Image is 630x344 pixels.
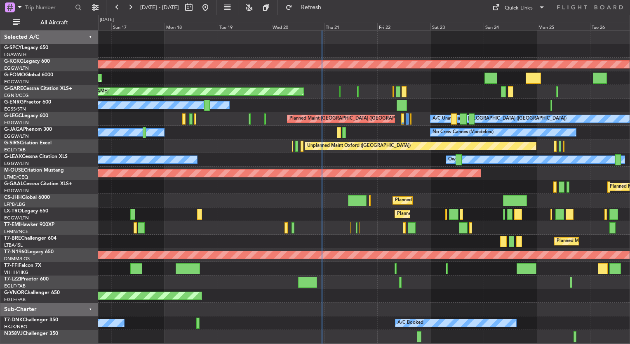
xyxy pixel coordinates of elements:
[4,141,52,146] a: G-SIRSCitation Excel
[4,86,23,91] span: G-GARE
[140,4,179,11] span: [DATE] - [DATE]
[4,160,29,167] a: EGGW/LTN
[4,120,29,126] a: EGGW/LTN
[4,59,24,64] span: G-KGKG
[25,1,73,14] input: Trip Number
[433,126,494,139] div: No Crew Cannes (Mandelieu)
[4,73,53,78] a: G-FOMOGlobal 6000
[4,168,64,173] a: M-OUSECitation Mustang
[4,113,22,118] span: G-LEGC
[4,79,29,85] a: EGGW/LTN
[289,113,419,125] div: Planned Maint [GEOGRAPHIC_DATA] ([GEOGRAPHIC_DATA])
[4,297,26,303] a: EGLF/FAB
[4,174,28,180] a: LFMD/CEQ
[4,283,26,289] a: EGLF/FAB
[4,318,23,323] span: T7-DNK
[4,154,22,159] span: G-LEAX
[4,263,19,268] span: T7-FFI
[21,20,87,26] span: All Aircraft
[4,277,21,282] span: T7-LZZI
[4,127,23,132] span: G-JAGA
[4,181,23,186] span: G-GAAL
[4,250,54,254] a: T7-N1960Legacy 650
[4,242,23,248] a: LTBA/ISL
[100,16,114,24] div: [DATE]
[4,331,23,336] span: N358VJ
[218,23,271,30] div: Tue 19
[4,45,22,50] span: G-SPCY
[4,229,28,235] a: LFMN/NCE
[4,331,58,336] a: N358VJChallenger 350
[4,106,26,112] a: EGSS/STN
[4,65,29,71] a: EGGW/LTN
[4,188,29,194] a: EGGW/LTN
[4,263,41,268] a: T7-FFIFalcon 7X
[9,16,89,29] button: All Aircraft
[307,140,411,152] div: Unplanned Maint Oxford ([GEOGRAPHIC_DATA])
[4,45,48,50] a: G-SPCYLegacy 650
[4,181,72,186] a: G-GAALCessna Citation XLS+
[4,209,48,214] a: LX-TROLegacy 650
[271,23,324,30] div: Wed 20
[4,195,50,200] a: CS-JHHGlobal 6000
[165,23,218,30] div: Mon 18
[282,1,331,14] button: Refresh
[4,86,72,91] a: G-GARECessna Citation XLS+
[484,23,537,30] div: Sun 24
[377,23,430,30] div: Fri 22
[4,209,22,214] span: LX-TRO
[324,23,377,30] div: Thu 21
[397,317,423,329] div: A/C Booked
[4,324,27,330] a: HKJK/NBO
[4,154,68,159] a: G-LEAXCessna Citation XLS
[4,256,30,262] a: DNMM/LOS
[448,153,462,166] div: Owner
[4,141,20,146] span: G-SIRS
[4,73,25,78] span: G-FOMO
[4,168,24,173] span: M-OUSE
[4,59,50,64] a: G-KGKGLegacy 600
[488,1,549,14] button: Quick Links
[4,100,24,105] span: G-ENRG
[4,236,56,241] a: T7-BREChallenger 604
[4,100,51,105] a: G-ENRGPraetor 600
[4,52,26,58] a: LGAV/ATH
[4,201,26,207] a: LFPB/LBG
[537,23,590,30] div: Mon 25
[4,133,29,139] a: EGGW/LTN
[4,250,27,254] span: T7-N1960
[4,215,29,221] a: EGGW/LTN
[4,127,52,132] a: G-JAGAPhenom 300
[4,277,49,282] a: T7-LZZIPraetor 600
[4,290,60,295] a: G-VNORChallenger 650
[4,195,22,200] span: CS-JHH
[4,236,21,241] span: T7-BRE
[4,269,28,276] a: VHHH/HKG
[111,23,165,30] div: Sun 17
[4,290,24,295] span: G-VNOR
[430,23,484,30] div: Sat 23
[4,222,54,227] a: T7-EMIHawker 900XP
[4,318,58,323] a: T7-DNKChallenger 350
[4,113,48,118] a: G-LEGCLegacy 600
[505,4,533,12] div: Quick Links
[395,194,525,207] div: Planned Maint [GEOGRAPHIC_DATA] ([GEOGRAPHIC_DATA])
[294,5,329,10] span: Refresh
[4,222,20,227] span: T7-EMI
[433,113,567,125] div: A/C Unavailable [GEOGRAPHIC_DATA] ([GEOGRAPHIC_DATA])
[4,92,29,99] a: EGNR/CEG
[397,208,527,220] div: Planned Maint [GEOGRAPHIC_DATA] ([GEOGRAPHIC_DATA])
[4,147,26,153] a: EGLF/FAB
